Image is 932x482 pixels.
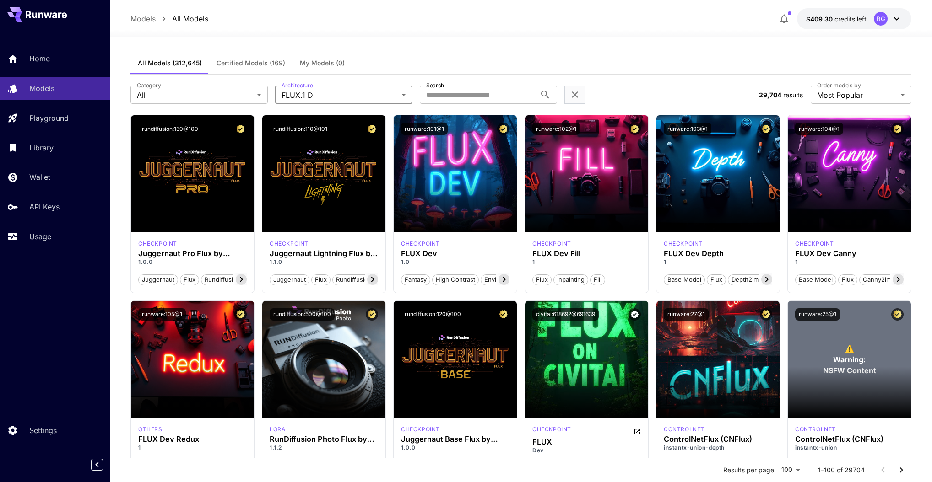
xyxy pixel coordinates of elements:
span: juggernaut [139,275,178,284]
p: API Keys [29,201,60,212]
button: rundiffusion:130@100 [138,123,202,135]
button: runware:25@1 [795,308,840,321]
label: Search [426,81,444,89]
div: Juggernaut Lightning Flux by RunDiffusion [270,249,378,258]
div: FLUX.1 D [270,425,285,434]
p: 1 [138,444,247,452]
button: canny2img [859,273,899,285]
p: Home [29,53,50,64]
h3: FLUX Dev Canny [795,249,904,258]
button: Clear filters (1) [569,89,580,101]
p: 1.0.0 [401,444,509,452]
a: All Models [172,13,208,24]
p: Dev [532,446,641,455]
iframe: Chat Widget [886,438,932,482]
span: Base model [664,275,704,284]
button: $409.2975BG [797,8,911,29]
button: Flux [838,273,857,285]
p: others [138,425,163,434]
button: rundiffusion:120@100 [401,308,465,321]
div: FLUX.1 D [795,425,836,434]
button: juggernaut [270,273,309,285]
p: Settings [29,425,57,436]
p: 1–100 of 29704 [818,466,865,475]
label: Architecture [282,81,313,89]
span: Environment [481,275,523,284]
h3: FLUX Dev Fill [532,249,641,258]
span: juggernaut [270,275,309,284]
span: canny2img [860,275,898,284]
div: FLUX.1 D [138,425,163,434]
span: Base model [796,275,836,284]
div: FLUX.1 D [795,240,834,248]
span: All Models (312,645) [138,59,202,67]
span: results [783,91,803,99]
span: High Contrast [433,275,478,284]
span: Certified Models (169) [217,59,285,67]
div: FLUX.1 D [532,240,571,248]
div: 100 [778,463,803,477]
button: Certified Model – Vetted for best performance and includes a commercial license. [497,123,509,135]
span: Flux [707,275,726,284]
button: Flux [707,273,726,285]
button: High Contrast [432,273,479,285]
p: checkpoint [401,240,440,248]
p: controlnet [795,425,836,434]
span: Inpainting [554,275,588,284]
button: Collapse sidebar [91,459,103,471]
button: Verified working [629,308,641,321]
button: Fantasy [401,273,430,285]
span: flux [312,275,330,284]
button: Certified Model – Vetted for best performance and includes a commercial license. [760,308,772,321]
p: checkpoint [532,240,571,248]
span: Flux [839,275,857,284]
button: Base model [664,273,705,285]
button: Certified Model – Vetted for best performance and includes a commercial license. [366,123,378,135]
button: Certified Model – Vetted for best performance and includes a commercial license. [366,308,378,321]
span: Fill [591,275,605,284]
p: lora [270,425,285,434]
button: rundiffusion:110@101 [270,123,331,135]
p: 1.0.0 [138,258,247,266]
span: My Models (0) [300,59,345,67]
h3: FLUX Dev [401,249,509,258]
p: 1 [532,258,641,266]
button: runware:101@1 [401,123,448,135]
h3: Juggernaut Pro Flux by RunDiffusion [138,249,247,258]
div: To view NSFW models, adjust the filter settings and toggle the option on. [788,301,911,418]
p: checkpoint [532,425,571,434]
div: BG [874,12,888,26]
button: Certified Model – Vetted for best performance and includes a commercial license. [891,308,904,321]
button: Base model [795,273,836,285]
button: rundiffusion [201,273,244,285]
div: RunDiffusion Photo Flux by RunDiffusion [270,435,378,444]
span: Most Popular [817,90,897,101]
h3: FLUX [532,438,641,446]
button: Certified Model – Vetted for best performance and includes a commercial license. [760,123,772,135]
span: Flux [533,275,551,284]
button: rundiffusion:500@100 [270,308,335,321]
button: runware:27@1 [664,308,709,321]
button: Open in CivitAI [634,425,641,436]
p: checkpoint [138,240,177,248]
span: FLUX.1 D [282,90,398,101]
div: FLUX.1 D [664,240,703,248]
span: rundiffusion [201,275,244,284]
button: Certified Model – Vetted for best performance and includes a commercial license. [891,123,904,135]
div: Juggernaut Base Flux by RunDiffusion [401,435,509,444]
div: FLUX.1 D [401,425,440,434]
p: Usage [29,231,51,242]
p: checkpoint [795,240,834,248]
button: runware:102@1 [532,123,580,135]
span: flux [180,275,199,284]
p: checkpoint [401,425,440,434]
div: 聊天小组件 [886,438,932,482]
button: runware:105@1 [138,308,186,321]
p: 1.0 [401,258,509,266]
button: Certified Model – Vetted for best performance and includes a commercial license. [629,123,641,135]
p: checkpoint [664,240,703,248]
h3: ControlNetFlux (CNFlux) [664,435,772,444]
div: FLUX.1 D [532,425,571,436]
